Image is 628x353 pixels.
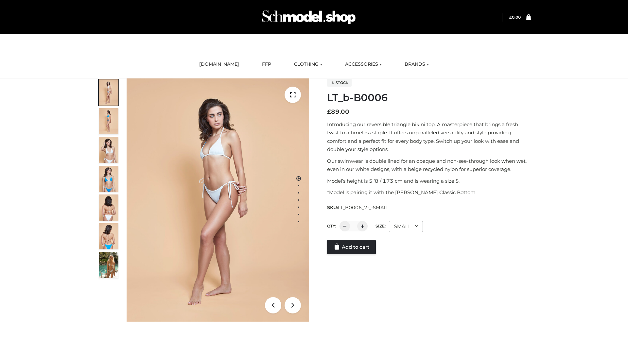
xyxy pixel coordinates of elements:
a: [DOMAIN_NAME] [194,57,244,72]
span: In stock [327,79,352,87]
div: SMALL [389,221,423,232]
label: QTY: [327,224,336,228]
a: FFP [257,57,276,72]
img: ArielClassicBikiniTop_CloudNine_AzureSky_OW114ECO_2-scaled.jpg [99,108,118,134]
label: Size: [375,224,386,228]
span: £ [509,15,512,20]
bdi: 89.00 [327,108,349,115]
span: SKU: [327,204,390,211]
span: £ [327,108,331,115]
p: *Model is pairing it with the [PERSON_NAME] Classic Bottom [327,188,531,197]
img: ArielClassicBikiniTop_CloudNine_AzureSky_OW114ECO_3-scaled.jpg [99,137,118,163]
h1: LT_b-B0006 [327,92,531,104]
img: ArielClassicBikiniTop_CloudNine_AzureSky_OW114ECO_1-scaled.jpg [99,79,118,106]
p: Model’s height is 5 ‘8 / 173 cm and is wearing a size S. [327,177,531,185]
img: ArielClassicBikiniTop_CloudNine_AzureSky_OW114ECO_1 [127,78,309,322]
p: Our swimwear is double lined for an opaque and non-see-through look when wet, even in our white d... [327,157,531,174]
img: Arieltop_CloudNine_AzureSky2.jpg [99,252,118,278]
a: £0.00 [509,15,521,20]
img: ArielClassicBikiniTop_CloudNine_AzureSky_OW114ECO_8-scaled.jpg [99,223,118,249]
img: ArielClassicBikiniTop_CloudNine_AzureSky_OW114ECO_7-scaled.jpg [99,194,118,221]
a: BRANDS [400,57,434,72]
p: Introducing our reversible triangle bikini top. A masterpiece that brings a fresh twist to a time... [327,120,531,154]
img: Schmodel Admin 964 [260,4,358,30]
a: Add to cart [327,240,376,254]
span: LT_B0006_2-_-SMALL [338,205,389,210]
img: ArielClassicBikiniTop_CloudNine_AzureSky_OW114ECO_4-scaled.jpg [99,166,118,192]
bdi: 0.00 [509,15,521,20]
a: ACCESSORIES [340,57,387,72]
a: CLOTHING [289,57,327,72]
